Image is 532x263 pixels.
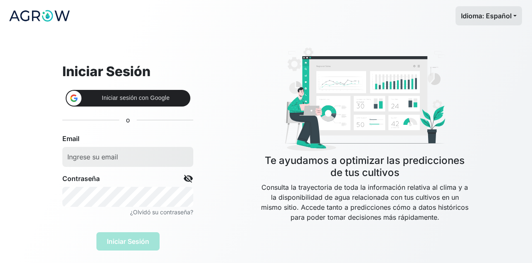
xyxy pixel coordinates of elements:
label: Contraseña [62,174,100,184]
input: Ingrese su email [62,147,193,167]
button: Idioma: Español [456,6,522,25]
label: Email [62,134,79,144]
span: Iniciar sesión con Google [86,94,185,102]
p: o [126,115,130,125]
p: Consulta la trayectoria de toda la información relativa al clima y a la disponibilidad de agua re... [260,182,470,242]
h2: Iniciar Sesión [62,64,193,79]
div: Iniciar sesión con Google [66,90,190,107]
small: ¿Olvidó su contraseña? [130,208,193,216]
span: visibility_off [183,174,193,184]
h4: Te ayudamos a optimizar las predicciones de tus cultivos [260,155,470,179]
img: logo [8,5,71,26]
